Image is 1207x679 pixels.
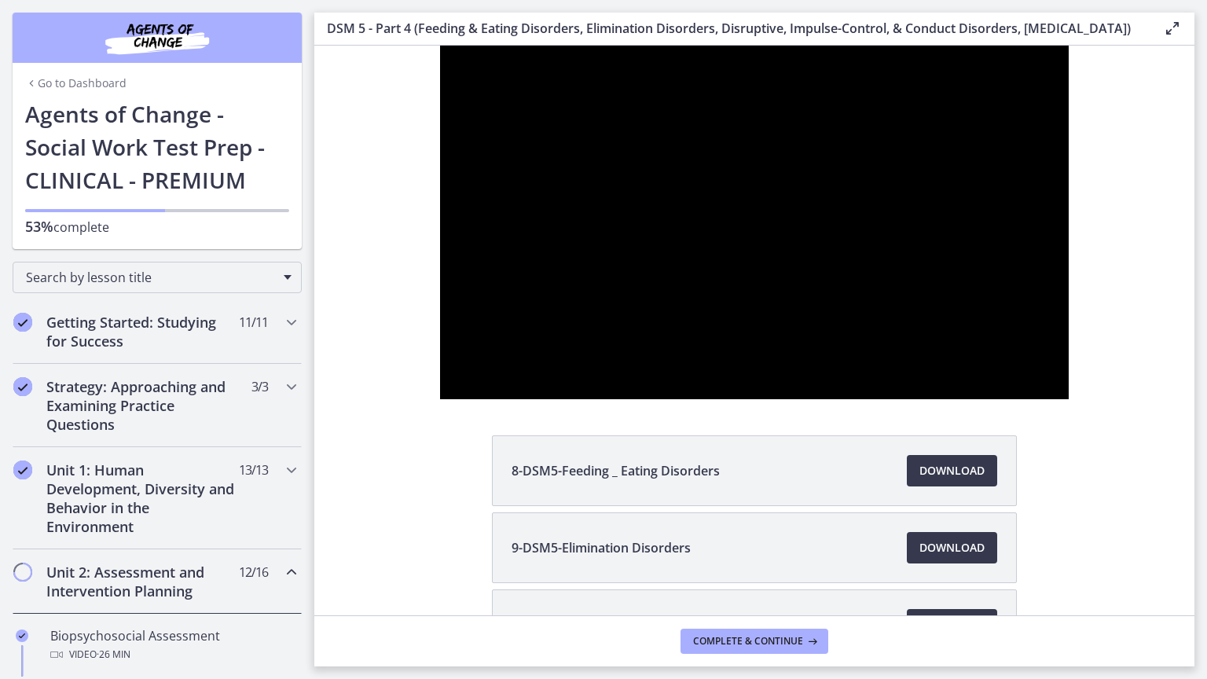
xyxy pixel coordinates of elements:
h2: Strategy: Approaching and Examining Practice Questions [46,377,238,434]
h2: Unit 1: Human Development, Diversity and Behavior in the Environment [46,461,238,536]
span: 8-DSM5-Feeding _ Eating Disorders [512,461,720,480]
span: · 26 min [97,645,130,664]
span: 9-DSM5-Elimination Disorders [512,538,691,557]
span: Download [919,461,985,480]
h3: DSM 5 - Part 4 (Feeding & Eating Disorders, Elimination Disorders, Disruptive, Impulse-Control, &... [327,19,1138,38]
div: Search by lesson title [13,262,302,293]
a: Download [907,532,997,563]
span: Search by lesson title [26,269,276,286]
div: Biopsychosocial Assessment [50,626,295,664]
iframe: Video Lesson [314,46,1194,399]
span: 13 / 13 [239,461,268,479]
span: Complete & continue [693,635,803,648]
span: 3 / 3 [251,377,268,396]
span: Download [919,538,985,557]
span: 53% [25,217,53,236]
img: Agents of Change [63,19,251,57]
button: Complete & continue [681,629,828,654]
h2: Unit 2: Assessment and Intervention Planning [46,563,238,600]
h2: Getting Started: Studying for Success [46,313,238,351]
i: Completed [13,461,32,479]
p: complete [25,217,289,237]
div: Video [50,645,295,664]
a: Download [907,455,997,486]
i: Completed [13,377,32,396]
i: Completed [13,313,32,332]
i: Completed [16,629,28,642]
span: 12 / 16 [239,563,268,582]
h1: Agents of Change - Social Work Test Prep - CLINICAL - PREMIUM [25,97,289,196]
a: Download [907,609,997,640]
a: Go to Dashboard [25,75,127,91]
span: 11 / 11 [239,313,268,332]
